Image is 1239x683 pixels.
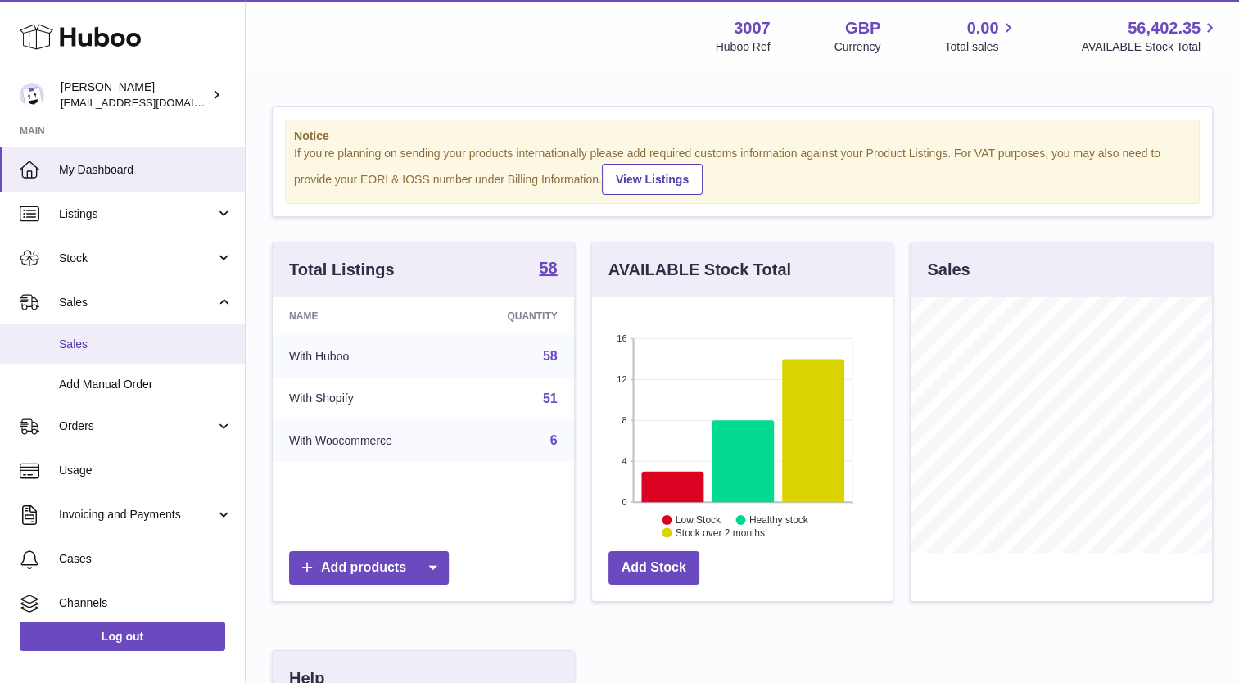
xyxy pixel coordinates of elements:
[59,595,233,611] span: Channels
[273,419,459,462] td: With Woocommerce
[59,251,215,266] span: Stock
[617,333,626,343] text: 16
[944,39,1017,55] span: Total sales
[59,551,233,567] span: Cases
[622,415,626,425] text: 8
[273,297,459,335] th: Name
[749,514,809,526] text: Healthy stock
[59,295,215,310] span: Sales
[59,507,215,522] span: Invoicing and Payments
[1128,17,1201,39] span: 56,402.35
[927,259,970,281] h3: Sales
[1081,17,1219,55] a: 56,402.35 AVAILABLE Stock Total
[608,551,699,585] a: Add Stock
[834,39,881,55] div: Currency
[294,146,1191,195] div: If you're planning on sending your products internationally please add required customs informati...
[59,463,233,478] span: Usage
[61,79,208,111] div: [PERSON_NAME]
[845,17,880,39] strong: GBP
[622,456,626,466] text: 4
[617,374,626,384] text: 12
[676,527,765,539] text: Stock over 2 months
[602,164,703,195] a: View Listings
[716,39,771,55] div: Huboo Ref
[539,260,557,279] a: 58
[608,259,791,281] h3: AVAILABLE Stock Total
[289,259,395,281] h3: Total Listings
[550,433,558,447] a: 6
[539,260,557,276] strong: 58
[59,337,233,352] span: Sales
[543,391,558,405] a: 51
[59,162,233,178] span: My Dashboard
[273,335,459,378] td: With Huboo
[543,349,558,363] a: 58
[734,17,771,39] strong: 3007
[459,297,573,335] th: Quantity
[20,83,44,107] img: bevmay@maysama.com
[59,206,215,222] span: Listings
[59,377,233,392] span: Add Manual Order
[676,514,721,526] text: Low Stock
[622,497,626,507] text: 0
[294,129,1191,144] strong: Notice
[967,17,999,39] span: 0.00
[289,551,449,585] a: Add products
[1081,39,1219,55] span: AVAILABLE Stock Total
[944,17,1017,55] a: 0.00 Total sales
[273,378,459,420] td: With Shopify
[61,96,241,109] span: [EMAIL_ADDRESS][DOMAIN_NAME]
[20,622,225,651] a: Log out
[59,418,215,434] span: Orders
